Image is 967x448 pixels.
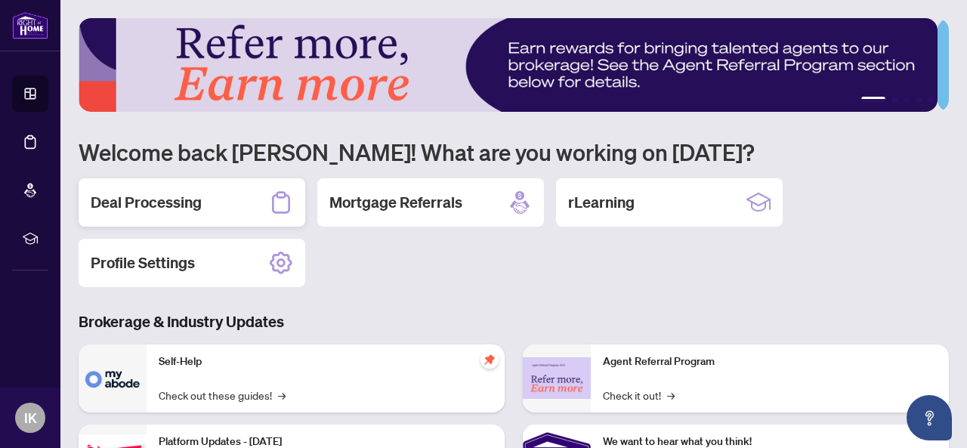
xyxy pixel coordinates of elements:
h2: Profile Settings [91,252,195,273]
h2: rLearning [568,192,635,213]
button: 1 [861,97,885,103]
h3: Brokerage & Industry Updates [79,311,949,332]
a: Check it out!→ [603,387,675,403]
span: → [667,387,675,403]
span: pushpin [480,351,499,369]
h2: Deal Processing [91,192,202,213]
a: Check out these guides!→ [159,387,286,403]
img: Self-Help [79,344,147,412]
img: logo [12,11,48,39]
button: Open asap [907,395,952,440]
p: Agent Referral Program [603,354,937,370]
button: 4 [916,97,922,103]
button: 5 [928,97,934,103]
button: 3 [904,97,910,103]
p: Self-Help [159,354,493,370]
button: 2 [891,97,897,103]
span: IK [24,407,37,428]
h1: Welcome back [PERSON_NAME]! What are you working on [DATE]? [79,137,949,166]
img: Agent Referral Program [523,357,591,399]
span: → [278,387,286,403]
h2: Mortgage Referrals [329,192,462,213]
img: Slide 0 [79,18,938,112]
